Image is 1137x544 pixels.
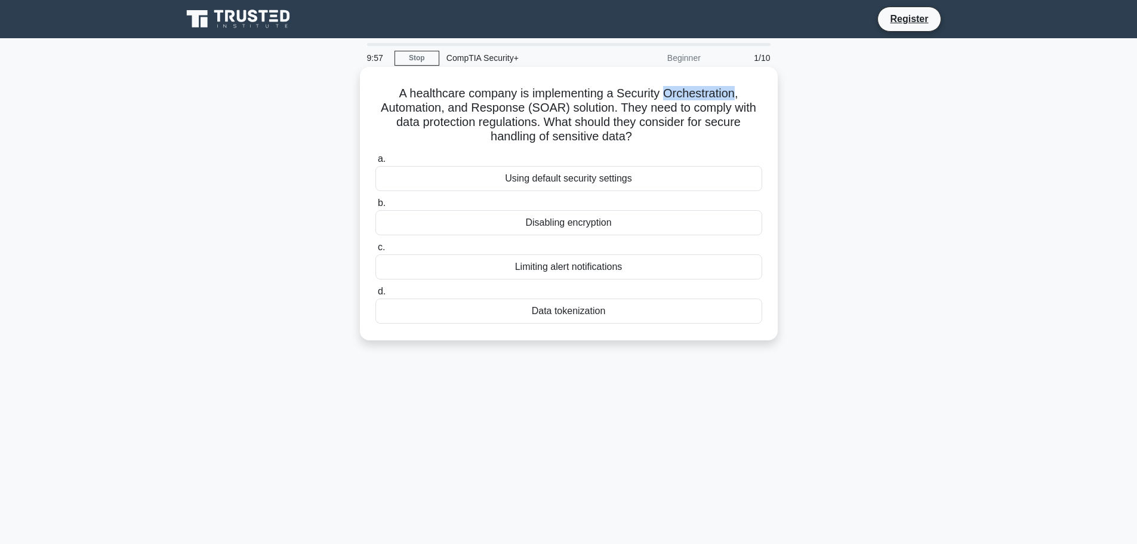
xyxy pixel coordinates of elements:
span: a. [378,153,386,164]
div: 1/10 [708,46,778,70]
div: Data tokenization [375,299,762,324]
div: Beginner [603,46,708,70]
a: Stop [395,51,439,66]
div: Limiting alert notifications [375,254,762,279]
div: CompTIA Security+ [439,46,603,70]
h5: A healthcare company is implementing a Security Orchestration, Automation, and Response (SOAR) so... [374,86,763,145]
span: d. [378,286,386,296]
span: c. [378,242,385,252]
div: 9:57 [360,46,395,70]
a: Register [883,11,935,26]
div: Disabling encryption [375,210,762,235]
div: Using default security settings [375,166,762,191]
span: b. [378,198,386,208]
